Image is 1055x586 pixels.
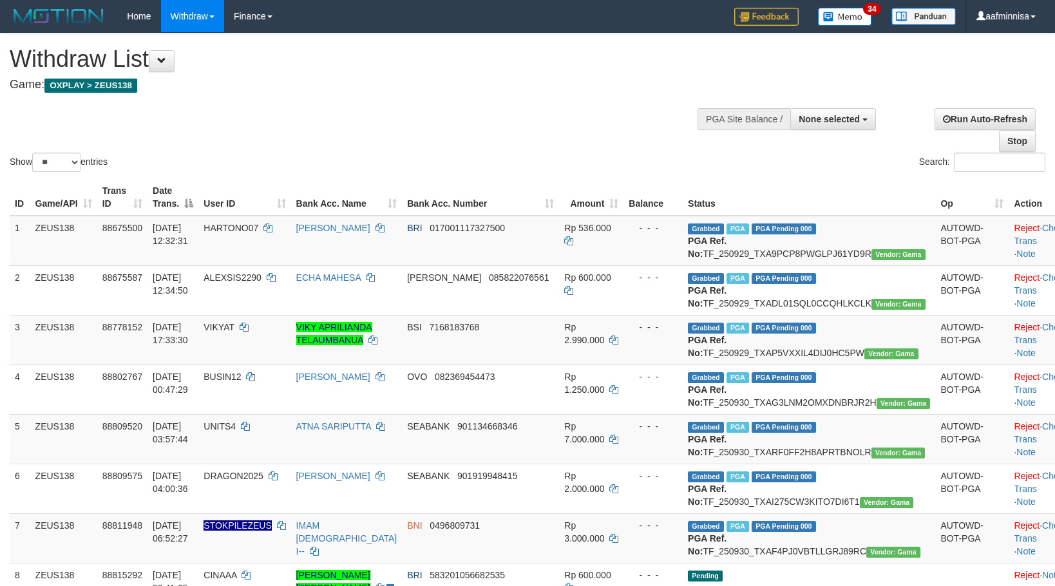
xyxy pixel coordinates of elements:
[935,414,1009,464] td: AUTOWD-BOT-PGA
[935,315,1009,364] td: AUTOWD-BOT-PGA
[407,570,422,580] span: BRI
[919,153,1045,172] label: Search:
[10,364,30,414] td: 4
[688,335,727,358] b: PGA Ref. No:
[752,273,816,284] span: PGA Pending
[296,272,361,283] a: ECHA MAHESA
[102,223,142,233] span: 88675500
[204,520,272,531] span: Nama rekening ada tanda titik/strip, harap diedit
[296,322,372,345] a: VIKY APRILIANDA TELAUMBANUA
[430,570,505,580] span: Copy 583201056682535 to clipboard
[32,153,81,172] select: Showentries
[866,547,920,558] span: Vendor URL: https://trx31.1velocity.biz
[688,384,727,408] b: PGA Ref. No:
[10,179,30,216] th: ID
[10,513,30,563] td: 7
[30,364,97,414] td: ZEUS138
[204,223,258,233] span: HARTONO07
[102,421,142,431] span: 88809520
[752,223,816,234] span: PGA Pending
[429,322,479,332] span: Copy 7168183768 to clipboard
[30,179,97,216] th: Game/API: activate to sort column ascending
[30,464,97,513] td: ZEUS138
[30,265,97,315] td: ZEUS138
[871,299,926,310] span: Vendor URL: https://trx31.1velocity.biz
[954,153,1045,172] input: Search:
[407,471,450,481] span: SEABANK
[30,216,97,266] td: ZEUS138
[871,448,926,458] span: Vendor URL: https://trx31.1velocity.biz
[629,420,678,433] div: - - -
[97,179,147,216] th: Trans ID: activate to sort column ascending
[752,471,816,482] span: PGA Pending
[683,315,935,364] td: TF_250929_TXAP5VXXIL4DIJ0HC5PW
[688,434,727,457] b: PGA Ref. No:
[688,484,727,507] b: PGA Ref. No:
[402,179,559,216] th: Bank Acc. Number: activate to sort column ascending
[688,285,727,308] b: PGA Ref. No:
[935,216,1009,266] td: AUTOWD-BOT-PGA
[999,130,1036,152] a: Stop
[629,370,678,383] div: - - -
[564,520,604,543] span: Rp 3.000.000
[688,471,724,482] span: Grabbed
[683,179,935,216] th: Status
[407,372,427,382] span: OVO
[629,569,678,581] div: - - -
[935,179,1009,216] th: Op: activate to sort column ascending
[153,223,188,246] span: [DATE] 12:32:31
[1016,546,1036,556] a: Note
[727,521,749,532] span: Marked by aafsreyleap
[296,520,397,556] a: IMAM [DEMOGRAPHIC_DATA] I--
[204,372,241,382] span: BUSIN12
[564,471,604,494] span: Rp 2.000.000
[30,315,97,364] td: ZEUS138
[564,223,611,233] span: Rp 536.000
[1014,421,1040,431] a: Reject
[1014,372,1040,382] a: Reject
[291,179,403,216] th: Bank Acc. Name: activate to sort column ascending
[153,372,188,395] span: [DATE] 00:47:29
[688,236,727,259] b: PGA Ref. No:
[629,222,678,234] div: - - -
[564,421,604,444] span: Rp 7.000.000
[296,223,370,233] a: [PERSON_NAME]
[629,469,678,482] div: - - -
[407,272,481,283] span: [PERSON_NAME]
[153,322,188,345] span: [DATE] 17:33:30
[296,372,370,382] a: [PERSON_NAME]
[10,414,30,464] td: 5
[877,398,931,409] span: Vendor URL: https://trx31.1velocity.biz
[1016,447,1036,457] a: Note
[935,513,1009,563] td: AUTOWD-BOT-PGA
[296,421,371,431] a: ATNA SARIPUTTA
[629,321,678,334] div: - - -
[935,108,1036,130] a: Run Auto-Refresh
[629,271,678,284] div: - - -
[407,322,422,332] span: BSI
[10,315,30,364] td: 3
[734,8,799,26] img: Feedback.jpg
[457,471,517,481] span: Copy 901919948415 to clipboard
[489,272,549,283] span: Copy 085822076561 to clipboard
[102,372,142,382] span: 88802767
[1014,322,1040,332] a: Reject
[683,414,935,464] td: TF_250930_TXARF0FF2H8APRTBNOLR
[688,223,724,234] span: Grabbed
[407,223,422,233] span: BRI
[688,372,724,383] span: Grabbed
[1016,348,1036,358] a: Note
[688,273,724,284] span: Grabbed
[629,519,678,532] div: - - -
[863,3,880,15] span: 34
[10,216,30,266] td: 1
[860,497,914,508] span: Vendor URL: https://trx31.1velocity.biz
[559,179,623,216] th: Amount: activate to sort column ascending
[407,520,422,531] span: BNI
[1016,496,1036,507] a: Note
[10,6,108,26] img: MOTION_logo.png
[688,521,724,532] span: Grabbed
[752,521,816,532] span: PGA Pending
[1014,272,1040,283] a: Reject
[30,414,97,464] td: ZEUS138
